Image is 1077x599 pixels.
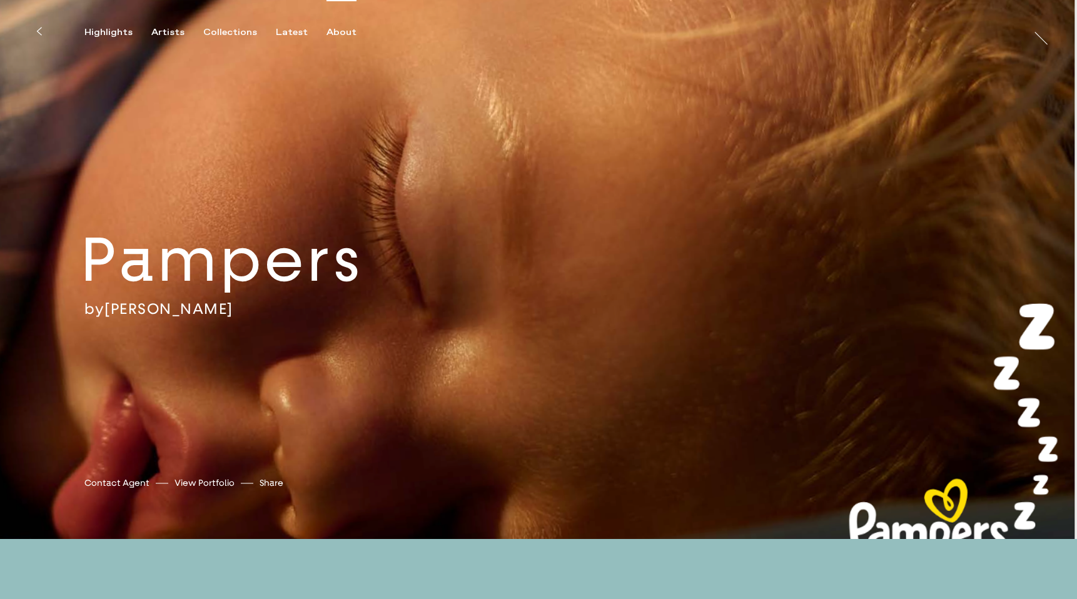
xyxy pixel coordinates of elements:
div: Latest [276,27,308,38]
div: Collections [203,27,257,38]
button: Collections [203,27,276,38]
div: About [326,27,356,38]
h2: Pampers [81,221,448,299]
button: Latest [276,27,326,38]
span: by [84,299,104,318]
a: [PERSON_NAME] [104,299,233,318]
a: Contact Agent [84,476,149,490]
div: Artists [151,27,185,38]
button: About [326,27,375,38]
button: Highlights [84,27,151,38]
button: Share [260,475,283,491]
button: Artists [151,27,203,38]
a: View Portfolio [174,476,235,490]
div: Highlights [84,27,133,38]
